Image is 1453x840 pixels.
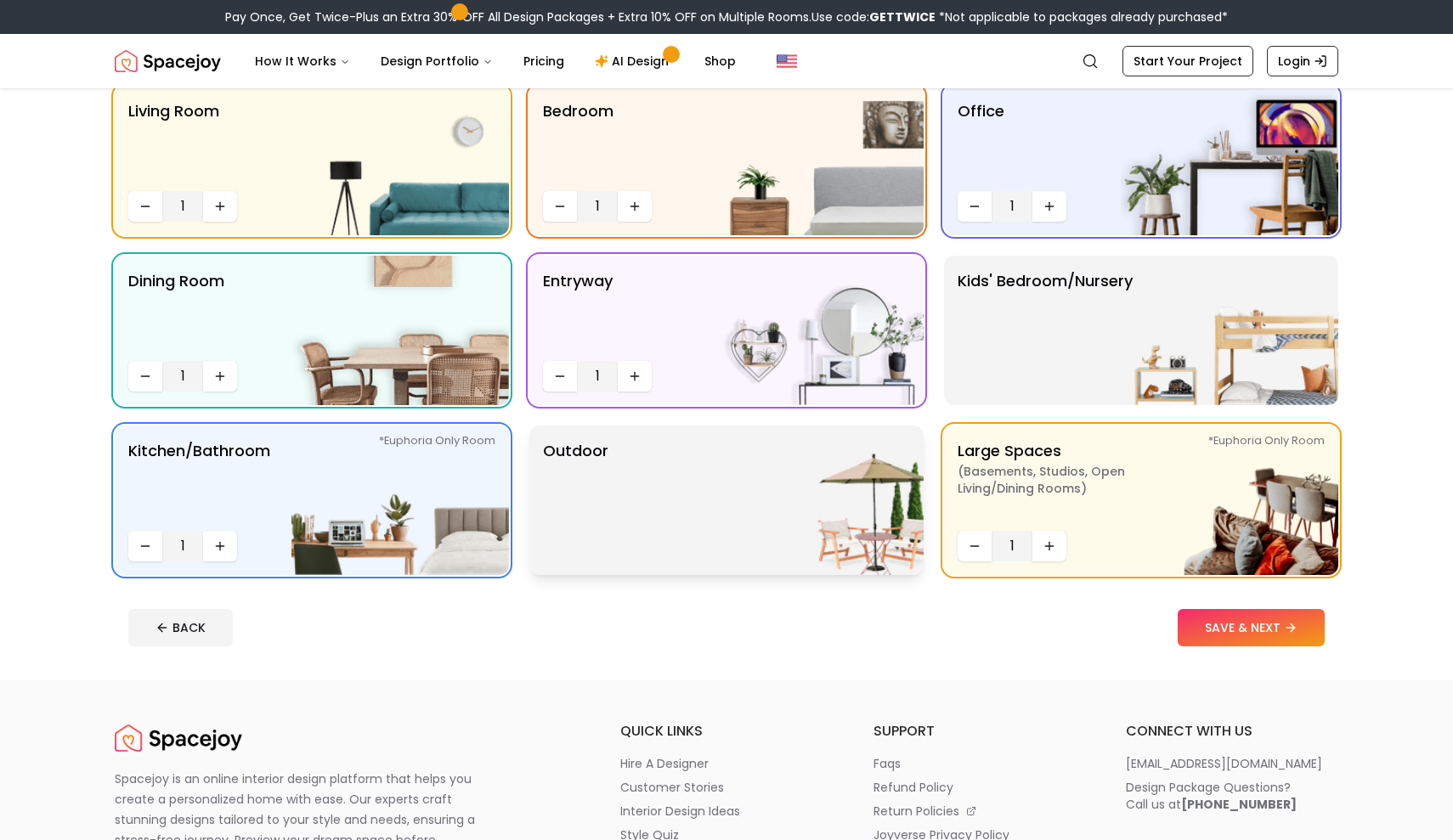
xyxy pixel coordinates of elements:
[1126,755,1322,772] p: [EMAIL_ADDRESS][DOMAIN_NAME]
[510,44,578,78] a: Pricing
[115,721,242,755] a: Spacejoy
[1126,779,1338,813] a: Design Package Questions?Call us at[PHONE_NUMBER]
[128,439,270,524] p: Kitchen/Bathroom
[115,44,221,78] img: Spacejoy Logo
[128,609,233,646] button: BACK
[584,366,611,386] span: 1
[128,99,219,184] p: Living Room
[291,426,509,575] img: Kitchen/Bathroom *Euphoria Only
[958,269,1133,392] p: Kids' Bedroom/Nursery
[811,8,936,25] span: Use code:
[543,269,613,354] p: entryway
[873,803,1086,820] a: return policies
[128,269,224,354] p: Dining Room
[620,803,740,820] p: interior design ideas
[691,44,749,78] a: Shop
[873,803,959,820] p: return policies
[1032,191,1066,222] button: Increase quantity
[543,99,613,184] p: Bedroom
[169,196,196,217] span: 1
[581,44,687,78] a: AI Design
[203,361,237,392] button: Increase quantity
[203,191,237,222] button: Increase quantity
[958,531,992,561] button: Decrease quantity
[873,721,1086,741] h6: support
[128,361,162,392] button: Decrease quantity
[1122,46,1253,76] a: Start Your Project
[620,755,833,772] a: hire a designer
[958,439,1170,524] p: Large Spaces
[169,366,196,386] span: 1
[998,196,1026,217] span: 1
[115,721,242,755] img: Spacejoy Logo
[1126,721,1338,741] h6: connect with us
[128,531,162,561] button: Decrease quantity
[1126,755,1338,772] a: [EMAIL_ADDRESS][DOMAIN_NAME]
[584,196,611,217] span: 1
[620,721,833,741] h6: quick links
[291,86,509,235] img: Living Room
[203,531,237,561] button: Increase quantity
[620,755,709,772] p: hire a designer
[1178,609,1325,646] button: SAVE & NEXT
[706,256,924,405] img: entryway
[1121,256,1338,405] img: Kids' Bedroom/Nursery
[873,755,1086,772] a: faqs
[1121,426,1338,575] img: Large Spaces *Euphoria Only
[543,361,577,392] button: Decrease quantity
[543,191,577,222] button: Decrease quantity
[618,361,652,392] button: Increase quantity
[958,463,1170,497] span: ( Basements, Studios, Open living/dining rooms )
[777,51,797,71] img: United States
[115,44,221,78] a: Spacejoy
[225,8,1228,25] div: Pay Once, Get Twice-Plus an Extra 30% OFF All Design Packages + Extra 10% OFF on Multiple Rooms.
[1126,779,1297,813] div: Design Package Questions? Call us at
[241,44,364,78] button: How It Works
[706,86,924,235] img: Bedroom
[1121,86,1338,235] img: Office
[869,8,936,25] b: GETTWICE
[1032,531,1066,561] button: Increase quantity
[620,779,724,796] p: customer stories
[873,779,953,796] p: refund policy
[620,779,833,796] a: customer stories
[936,8,1228,25] span: *Not applicable to packages already purchased*
[543,439,608,561] p: Outdoor
[873,755,901,772] p: faqs
[1267,46,1338,76] a: Login
[169,536,196,556] span: 1
[620,803,833,820] a: interior design ideas
[873,779,1086,796] a: refund policy
[115,34,1338,88] nav: Global
[1181,796,1297,813] b: [PHONE_NUMBER]
[958,99,1004,184] p: Office
[618,191,652,222] button: Increase quantity
[241,44,749,78] nav: Main
[706,426,924,575] img: Outdoor
[958,191,992,222] button: Decrease quantity
[367,44,506,78] button: Design Portfolio
[128,191,162,222] button: Decrease quantity
[291,256,509,405] img: Dining Room
[998,536,1026,556] span: 1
